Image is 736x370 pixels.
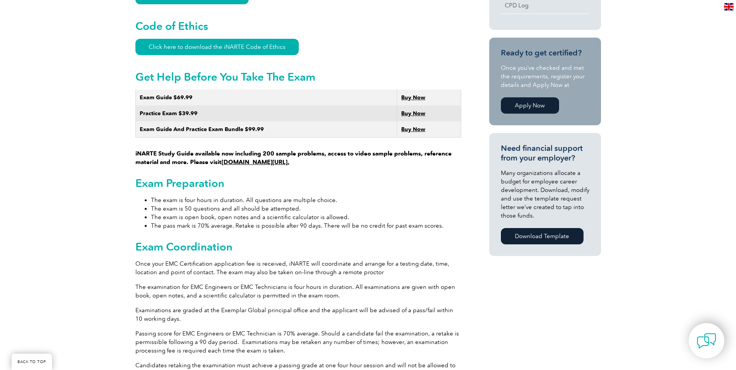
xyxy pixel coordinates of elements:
[140,110,197,117] strong: Practice Exam $39.99
[501,97,559,114] a: Apply Now
[501,48,589,58] h3: Ready to get certified?
[135,240,461,253] h2: Exam Coordination
[401,94,425,101] a: Buy Now
[401,110,425,117] a: Buy Now
[135,259,461,277] p: Once your EMC Certification application fee is received, iNARTE will coordinate and arrange for a...
[135,150,452,166] strong: iNARTE Study Guide available now including 200 sample problems, access to video sample problems, ...
[151,213,461,221] li: The exam is open book, open notes and a scientific calculator is allowed.
[135,283,461,300] p: The examination for EMC Engineers or EMC Technicians is four hours in duration. All examinations ...
[501,228,584,244] a: Download Template
[135,329,461,355] p: Passing score for EMC Engineers or EMC Technician is 70% average. Should a candidate fail the exa...
[151,204,461,213] li: The exam is 50 questions and all should be attempted.
[724,3,734,10] img: en
[135,20,461,32] h2: Code of Ethics
[135,306,461,323] p: Examinations are graded at the Exemplar Global principal office and the applicant will be advised...
[501,169,589,220] p: Many organizations allocate a budget for employee career development. Download, modify and use th...
[151,221,461,230] li: The pass mark is 70% average. Retake is possible after 90 days. There will be no credit for past ...
[401,126,425,133] a: Buy Now
[140,94,192,101] strong: Exam Guide $69.99
[151,196,461,204] li: The exam is four hours in duration. All questions are multiple choice.
[501,64,589,89] p: Once you’ve checked and met the requirements, register your details and Apply Now at
[222,159,289,166] a: [DOMAIN_NAME][URL].
[501,144,589,163] h3: Need financial support from your employer?
[12,354,52,370] a: BACK TO TOP
[697,331,716,351] img: contact-chat.png
[135,39,299,55] a: Click here to download the iNARTE Code of Ethics
[140,126,264,133] strong: Exam Guide And Practice Exam Bundle $99.99
[135,177,461,189] h2: Exam Preparation
[135,71,461,83] h2: Get Help Before You Take The Exam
